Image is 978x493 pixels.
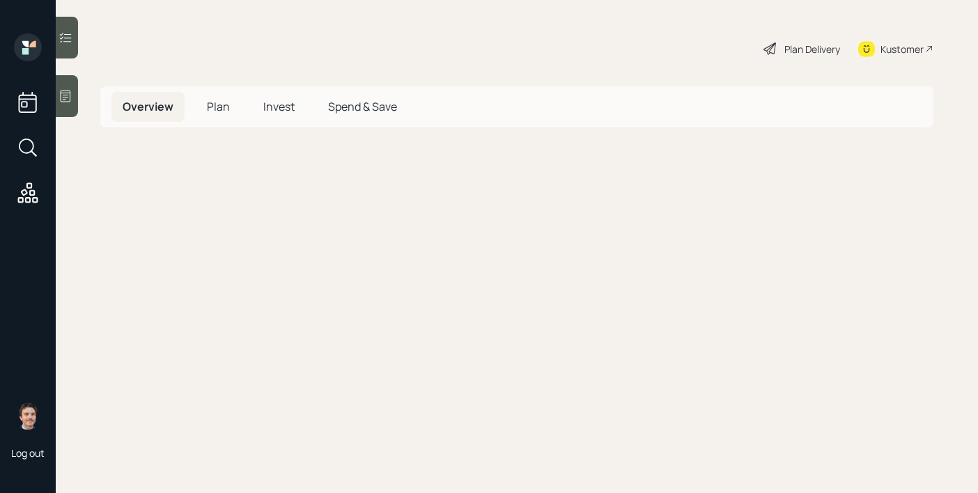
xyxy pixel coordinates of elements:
[328,99,397,114] span: Spend & Save
[123,99,173,114] span: Overview
[784,42,840,56] div: Plan Delivery
[14,402,42,430] img: robby-grisanti-headshot.png
[880,42,924,56] div: Kustomer
[11,446,45,460] div: Log out
[207,99,230,114] span: Plan
[263,99,295,114] span: Invest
